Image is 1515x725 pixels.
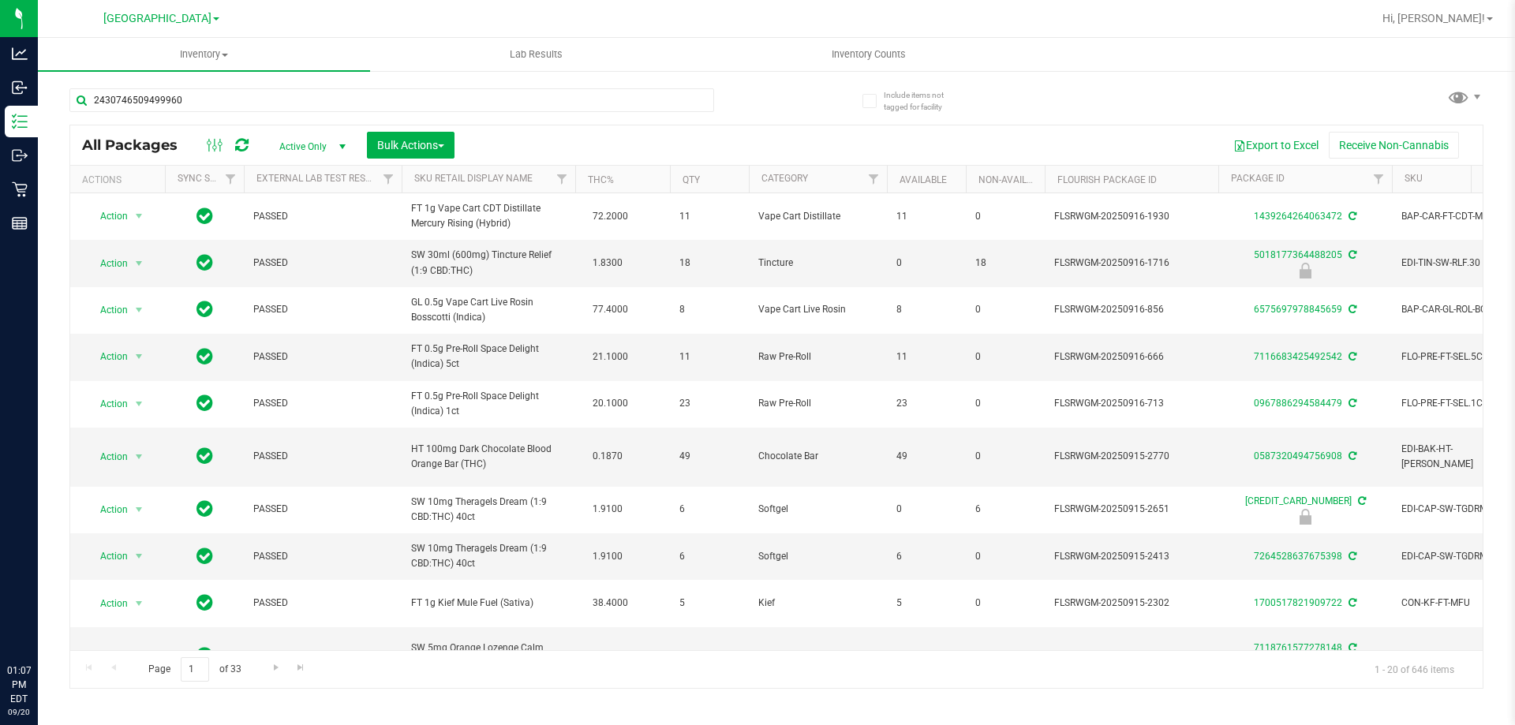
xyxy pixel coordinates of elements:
[1254,450,1342,462] a: 0587320494756908
[196,592,213,614] span: In Sync
[585,392,636,415] span: 20.1000
[679,302,739,317] span: 8
[588,174,614,185] a: THC%
[129,393,149,415] span: select
[1346,597,1356,608] span: Sync from Compliance System
[1346,450,1356,462] span: Sync from Compliance System
[975,396,1035,411] span: 0
[196,205,213,227] span: In Sync
[585,252,630,275] span: 1.8300
[488,47,584,62] span: Lab Results
[1216,509,1394,525] div: Newly Received
[196,252,213,274] span: In Sync
[758,502,877,517] span: Softgel
[585,592,636,615] span: 38.4000
[679,396,739,411] span: 23
[975,449,1035,464] span: 0
[1054,449,1209,464] span: FLSRWGM-20250915-2770
[758,648,877,663] span: Lozenge
[679,209,739,224] span: 11
[585,645,630,667] span: 0.0170
[896,549,956,564] span: 6
[758,256,877,271] span: Tincture
[82,174,159,185] div: Actions
[12,114,28,129] inline-svg: Inventory
[253,349,392,364] span: PASSED
[196,298,213,320] span: In Sync
[758,549,877,564] span: Softgel
[12,181,28,197] inline-svg: Retail
[178,173,238,184] a: Sync Status
[7,706,31,718] p: 09/20
[256,173,380,184] a: External Lab Test Result
[758,209,877,224] span: Vape Cart Distillate
[978,174,1049,185] a: Non-Available
[129,252,149,275] span: select
[129,545,149,567] span: select
[1223,132,1329,159] button: Export to Excel
[1054,596,1209,611] span: FLSRWGM-20250915-2302
[679,502,739,517] span: 6
[12,80,28,95] inline-svg: Inbound
[1254,249,1342,260] a: 5018177364488205
[975,502,1035,517] span: 6
[253,209,392,224] span: PASSED
[679,549,739,564] span: 6
[896,349,956,364] span: 11
[896,648,956,663] span: 0
[1254,351,1342,362] a: 7116683425492542
[414,173,533,184] a: Sku Retail Display Name
[253,502,392,517] span: PASSED
[411,201,566,231] span: FT 1g Vape Cart CDT Distillate Mercury Rising (Hybrid)
[585,445,630,468] span: 0.1870
[1346,398,1356,409] span: Sync from Compliance System
[135,657,254,682] span: Page of 33
[1054,396,1209,411] span: FLSRWGM-20250916-713
[181,657,209,682] input: 1
[1346,249,1356,260] span: Sync from Compliance System
[549,166,575,192] a: Filter
[253,302,392,317] span: PASSED
[975,549,1035,564] span: 0
[196,545,213,567] span: In Sync
[1366,166,1392,192] a: Filter
[896,256,956,271] span: 0
[975,209,1035,224] span: 0
[1254,551,1342,562] a: 7264528637675398
[1254,398,1342,409] a: 0967886294584479
[679,256,739,271] span: 18
[290,657,312,678] a: Go to the last page
[758,449,877,464] span: Chocolate Bar
[129,499,149,521] span: select
[585,545,630,568] span: 1.9100
[196,346,213,368] span: In Sync
[896,449,956,464] span: 49
[1362,657,1467,681] span: 1 - 20 of 646 items
[411,342,566,372] span: FT 0.5g Pre-Roll Space Delight (Indica) 5ct
[411,442,566,472] span: HT 100mg Dark Chocolate Blood Orange Bar (THC)
[86,393,129,415] span: Action
[86,299,129,321] span: Action
[253,396,392,411] span: PASSED
[1346,551,1356,562] span: Sync from Compliance System
[411,389,566,419] span: FT 0.5g Pre-Roll Space Delight (Indica) 1ct
[761,173,808,184] a: Category
[129,645,149,667] span: select
[975,596,1035,611] span: 0
[896,596,956,611] span: 5
[679,648,739,663] span: 20
[585,346,636,368] span: 21.1000
[896,302,956,317] span: 8
[129,205,149,227] span: select
[86,645,129,667] span: Action
[679,596,739,611] span: 5
[1054,549,1209,564] span: FLSRWGM-20250915-2413
[1054,302,1209,317] span: FLSRWGM-20250916-856
[585,205,636,228] span: 72.2000
[370,38,702,71] a: Lab Results
[253,256,392,271] span: PASSED
[975,349,1035,364] span: 0
[376,166,402,192] a: Filter
[896,502,956,517] span: 0
[411,596,566,611] span: FT 1g Kief Mule Fuel (Sativa)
